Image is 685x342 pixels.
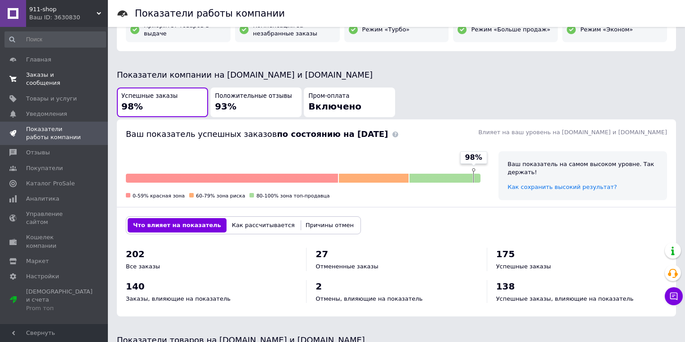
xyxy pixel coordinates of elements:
span: Режим «Больше продаж» [471,26,550,34]
span: 175 [496,249,515,259]
button: Причины отмен [300,218,359,232]
div: Ваш показатель на самом высоком уровне. Так держать! [507,160,658,176]
a: Как сохранить высокий результат? [507,184,617,190]
span: 27 [316,249,328,259]
span: Ваш показатель успешных заказов [126,129,388,139]
div: Ваш ID: 3630830 [29,13,108,22]
span: Успешные заказы [121,92,178,101]
button: Что влияет на показатель [128,218,227,232]
span: 911-shop [29,5,97,13]
span: Кошелек компании [26,233,83,250]
b: по состоянию на [DATE] [277,129,388,139]
span: Включено [308,101,361,112]
span: 138 [496,281,515,292]
span: Аналитика [26,195,59,203]
span: Управление сайтом [26,210,83,226]
span: Заказы и сообщения [26,71,83,87]
span: Показатели работы компании [26,125,83,141]
button: Как рассчитывается [227,218,300,232]
span: Заказы, влияющие на показатель [126,295,231,302]
button: Положительные отзывы93% [210,88,302,118]
span: Маркет [26,257,49,265]
span: Главная [26,56,51,64]
span: 98% [121,101,143,112]
span: Уведомления [26,110,67,118]
button: Успешные заказы98% [117,88,208,118]
span: Пром-оплата [308,92,349,101]
span: Компенсации за незабранные заказы [253,22,335,38]
span: [DEMOGRAPHIC_DATA] и счета [26,288,93,312]
span: Покупатели [26,164,63,172]
span: Приоритет товаров в выдаче [144,22,226,38]
span: 93% [215,101,236,112]
span: Отзывы [26,149,50,157]
input: Поиск [4,31,106,48]
span: Все заказы [126,263,160,270]
span: Товары и услуги [26,95,77,103]
span: Настройки [26,272,59,281]
span: Отмененные заказы [316,263,378,270]
span: Показатели компании на [DOMAIN_NAME] и [DOMAIN_NAME] [117,70,373,79]
span: Успешные заказы, влияющие на показатель [496,295,634,302]
span: 98% [465,153,482,162]
div: Prom топ [26,304,93,312]
span: Влияет на ваш уровень на [DOMAIN_NAME] и [DOMAIN_NAME] [478,129,667,136]
h1: Показатели работы компании [135,8,285,19]
span: 2 [316,281,322,292]
span: Каталог ProSale [26,180,75,188]
button: Пром-оплатаВключено [304,88,395,118]
span: 60-79% зона риска [196,193,245,199]
span: 140 [126,281,145,292]
span: Успешные заказы [496,263,551,270]
span: 0-59% красная зона [133,193,185,199]
span: Отмены, влияющие на показатель [316,295,423,302]
span: Режим «Эконом» [580,26,633,34]
span: 202 [126,249,145,259]
span: Режим «Турбо» [362,26,410,34]
span: Положительные отзывы [215,92,292,101]
button: Чат с покупателем [665,287,683,305]
span: 80-100% зона топ-продавца [256,193,329,199]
